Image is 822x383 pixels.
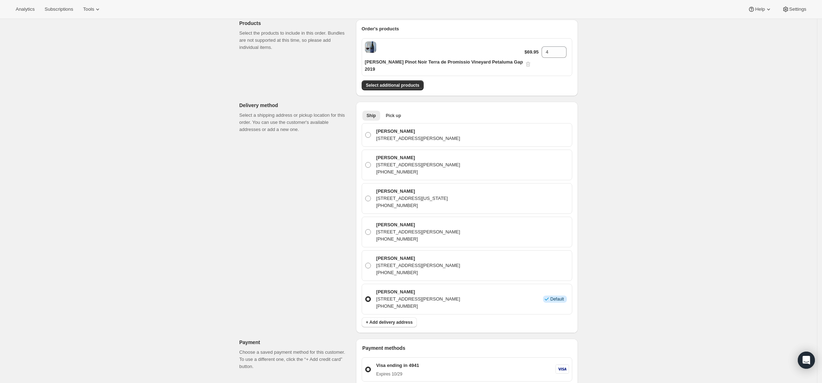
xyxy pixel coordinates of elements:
p: [PERSON_NAME] [376,221,460,228]
button: Subscriptions [40,4,77,14]
span: Default [550,296,564,302]
p: [STREET_ADDRESS][PERSON_NAME] [376,228,460,236]
p: [PHONE_NUMBER] [376,168,460,176]
span: Ship [367,113,376,119]
p: [PHONE_NUMBER] [376,202,448,209]
button: Settings [778,4,811,14]
span: Pick up [386,113,401,119]
button: Help [744,4,776,14]
p: [PERSON_NAME] [376,128,460,135]
p: [STREET_ADDRESS][PERSON_NAME] [376,296,460,303]
button: Select additional products [362,80,424,90]
p: Payment [239,339,350,346]
button: + Add delivery address [362,317,417,327]
span: Help [755,6,765,12]
button: Tools [79,4,105,14]
p: [PHONE_NUMBER] [376,236,460,243]
p: Delivery method [239,102,350,109]
p: Select a shipping address or pickup location for this order. You can use the customer's available... [239,112,350,133]
span: Default Title [365,41,376,53]
span: Tools [83,6,94,12]
p: [PERSON_NAME] [376,154,460,161]
p: [STREET_ADDRESS][PERSON_NAME] [376,262,460,269]
span: Settings [789,6,806,12]
div: Open Intercom Messenger [798,352,815,369]
p: [PHONE_NUMBER] [376,269,460,276]
p: [STREET_ADDRESS][PERSON_NAME] [376,161,460,168]
p: Choose a saved payment method for this customer. To use a different one, click the “+ Add credit ... [239,349,350,370]
span: Subscriptions [45,6,73,12]
button: Analytics [11,4,39,14]
p: Select the products to include in this order. Bundles are not supported at this time, so please a... [239,30,350,51]
p: Products [239,20,350,27]
span: + Add delivery address [366,319,413,325]
span: Order's products [362,26,399,31]
span: Select additional products [366,82,419,88]
p: Payment methods [362,344,572,352]
p: [PERSON_NAME] Pinot Noir Terra de Promissio Vineyard Petaluma Gap 2019 [365,59,524,73]
p: [PERSON_NAME] [376,288,460,296]
p: [STREET_ADDRESS][PERSON_NAME] [376,135,460,142]
p: [PHONE_NUMBER] [376,303,460,310]
p: [PERSON_NAME] [376,255,460,262]
span: Analytics [16,6,35,12]
p: $69.95 [524,49,539,56]
p: Expires 10/29 [376,371,419,377]
p: [PERSON_NAME] [376,188,448,195]
p: [STREET_ADDRESS][US_STATE] [376,195,448,202]
p: Visa ending in 4941 [376,362,419,369]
